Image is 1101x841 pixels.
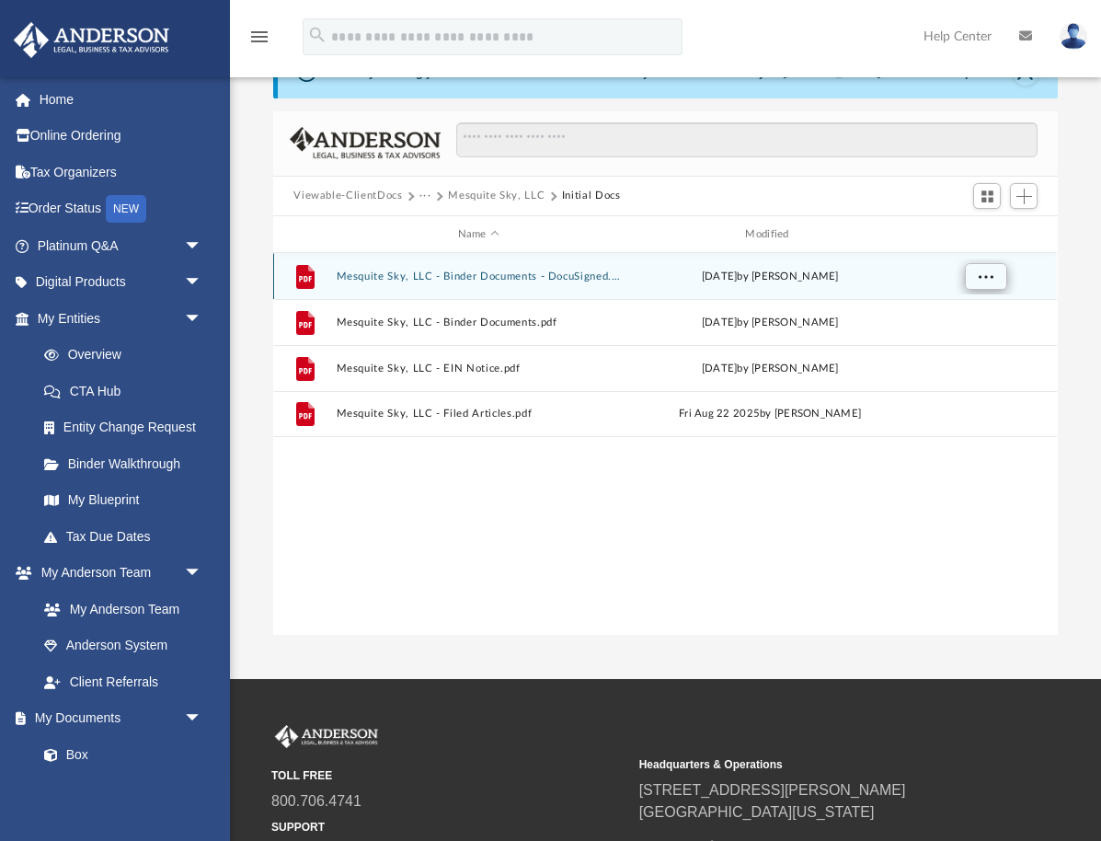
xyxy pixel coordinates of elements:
a: CTA Hub [26,373,230,409]
a: Entity Change Request [26,409,230,446]
input: Search files and folders [456,122,1038,157]
div: [DATE] by [PERSON_NAME] [628,361,912,377]
span: arrow_drop_down [184,227,221,265]
a: menu [248,35,270,48]
a: Binder Walkthrough [26,445,230,482]
a: [STREET_ADDRESS][PERSON_NAME] [639,782,906,798]
button: ··· [419,188,431,204]
span: arrow_drop_down [184,700,221,738]
img: Anderson Advisors Platinum Portal [271,725,382,749]
button: More options [965,263,1007,291]
small: SUPPORT [271,819,626,835]
button: Switch to Grid View [973,183,1001,209]
div: id [921,226,1049,243]
a: Order StatusNEW [13,190,230,228]
a: Client Referrals [26,663,221,700]
a: My Anderson Team [26,591,212,628]
a: My Entitiesarrow_drop_down [13,300,230,337]
a: 800.706.4741 [271,793,361,809]
a: My Anderson Teamarrow_drop_down [13,555,221,592]
a: [GEOGRAPHIC_DATA][US_STATE] [639,804,875,820]
button: Mesquite Sky, LLC - Filed Articles.pdf [337,409,621,420]
img: User Pic [1060,23,1087,50]
div: Modified [628,226,912,243]
div: grid [273,253,1057,635]
span: arrow_drop_down [184,264,221,302]
small: Headquarters & Operations [639,756,994,773]
div: Name [336,226,620,243]
button: Mesquite Sky, LLC - Binder Documents - DocuSigned.pdf [337,271,621,282]
a: Overview [26,337,230,374]
div: [DATE] by [PERSON_NAME] [628,315,912,331]
button: Mesquite Sky, LLC [448,188,545,204]
button: Viewable-ClientDocs [293,188,402,204]
div: Fri Aug 22 2025 by [PERSON_NAME] [628,407,912,423]
a: Digital Productsarrow_drop_down [13,264,230,301]
button: Initial Docs [562,188,621,204]
small: TOLL FREE [271,767,626,784]
span: arrow_drop_down [184,300,221,338]
a: Tax Organizers [13,154,230,190]
i: search [307,25,327,45]
a: My Documentsarrow_drop_down [13,700,221,737]
img: Anderson Advisors Platinum Portal [8,22,175,58]
button: Mesquite Sky, LLC - Binder Documents.pdf [337,317,621,328]
a: Meeting Minutes [26,773,221,810]
a: My Blueprint [26,482,221,519]
button: Add [1010,183,1038,209]
a: Platinum Q&Aarrow_drop_down [13,227,230,264]
a: Online Ordering [13,118,230,155]
a: Box [26,736,212,773]
button: Mesquite Sky, LLC - EIN Notice.pdf [337,363,621,374]
span: arrow_drop_down [184,555,221,593]
i: menu [248,26,270,48]
a: Home [13,81,230,118]
div: [DATE] by [PERSON_NAME] [628,269,912,285]
div: NEW [106,195,146,223]
div: id [281,226,327,243]
a: Tax Due Dates [26,518,230,555]
a: Anderson System [26,628,221,664]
